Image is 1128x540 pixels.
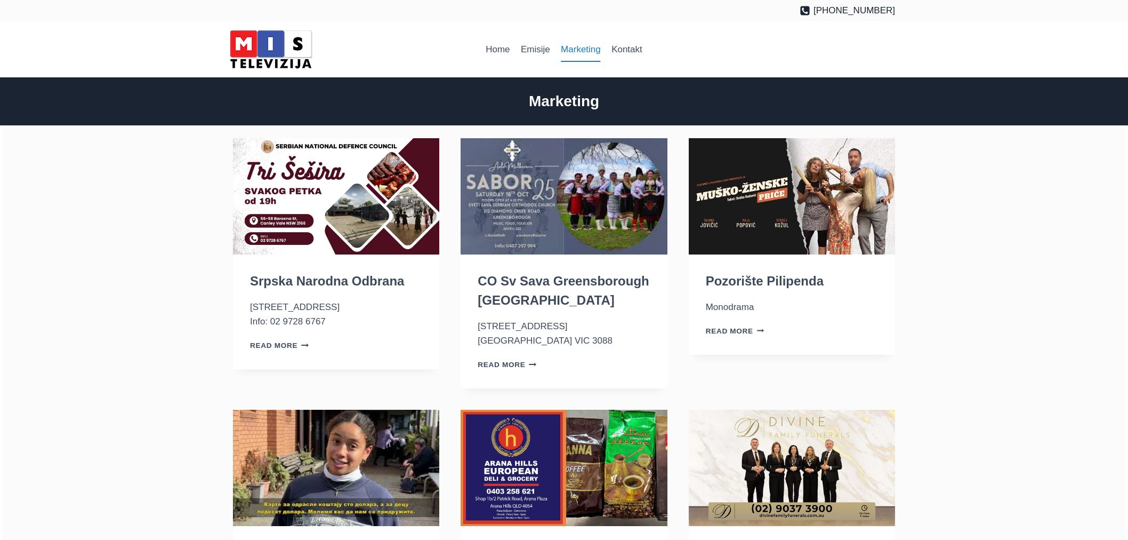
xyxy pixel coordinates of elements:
[478,361,536,369] a: Read More
[813,3,895,18] span: [PHONE_NUMBER]
[689,410,895,526] img: Divine Family Funerals
[480,37,515,62] a: Home
[478,319,650,348] p: [STREET_ADDRESS] [GEOGRAPHIC_DATA] VIC 3088
[233,410,439,526] img: CO Sv J. Krstitelj – Wollongong NSW
[250,274,404,288] a: Srpska Narodna Odbrana
[480,37,648,62] nav: Primary
[478,274,649,307] a: CO Sv Sava Greensborough [GEOGRAPHIC_DATA]
[606,37,648,62] a: Kontakt
[461,410,667,526] img: European Deli & Grocery
[233,90,895,113] h2: Marketing
[706,300,878,314] p: Monodrama
[515,37,555,62] a: Emisije
[800,3,895,18] a: [PHONE_NUMBER]
[233,138,439,255] img: Srpska Narodna Odbrana
[250,300,422,329] p: [STREET_ADDRESS] Info: 02 9728 6767
[461,138,667,255] img: CO Sv Sava Greensborough VIC
[555,37,606,62] a: Marketing
[706,327,764,335] a: Read More
[706,274,824,288] a: Pozorište Pilipenda
[689,138,895,255] img: Pozorište Pilipenda
[225,27,316,72] img: MIS Television
[250,342,309,350] a: Read More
